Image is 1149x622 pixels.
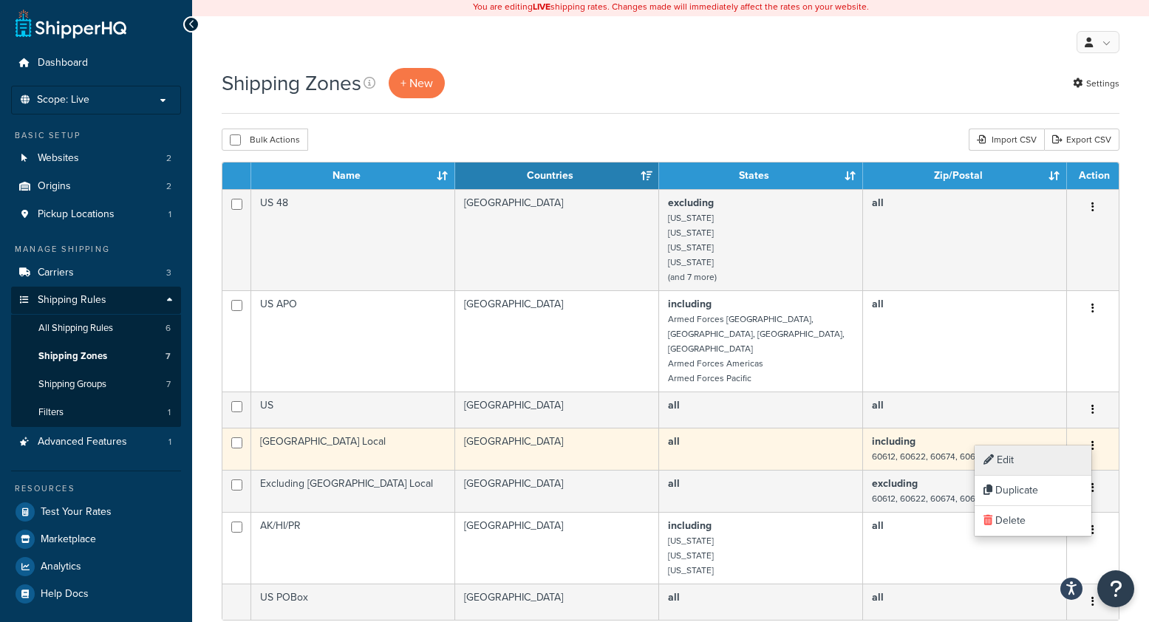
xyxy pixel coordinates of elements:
a: Shipping Rules [11,287,181,314]
b: all [668,476,680,491]
small: [US_STATE] [668,211,714,225]
li: Shipping Zones [11,343,181,370]
span: 6 [166,322,171,335]
td: [GEOGRAPHIC_DATA] [455,428,659,470]
small: 60612, 60622, 60674, 60624 (and 377 more) [872,450,1046,463]
a: Shipping Zones 7 [11,343,181,370]
span: 7 [166,350,171,363]
span: Shipping Groups [38,378,106,391]
small: [US_STATE] [668,564,714,577]
li: Shipping Groups [11,371,181,398]
li: Advanced Features [11,428,181,456]
td: [GEOGRAPHIC_DATA] [455,290,659,392]
a: Help Docs [11,581,181,607]
td: [GEOGRAPHIC_DATA] [455,392,659,428]
span: Advanced Features [38,436,127,448]
b: all [668,434,680,449]
small: Armed Forces Americas [668,357,763,370]
b: all [872,397,884,413]
span: Dashboard [38,57,88,69]
span: + New [400,75,433,92]
b: excluding [668,195,714,211]
th: Zip/Postal: activate to sort column ascending [863,163,1067,189]
span: Filters [38,406,64,419]
td: US APO [251,290,455,392]
span: 1 [168,208,171,221]
span: Marketplace [41,533,96,546]
small: (and 7 more) [668,270,717,284]
a: Marketplace [11,526,181,553]
a: All Shipping Rules 6 [11,315,181,342]
span: Pickup Locations [38,208,115,221]
td: [GEOGRAPHIC_DATA] Local [251,428,455,470]
li: Carriers [11,259,181,287]
span: Websites [38,152,79,165]
a: Advanced Features 1 [11,428,181,456]
b: all [872,195,884,211]
li: All Shipping Rules [11,315,181,342]
a: Shipping Groups 7 [11,371,181,398]
small: 60612, 60622, 60674, 60624 (and 377 more) [872,492,1046,505]
a: Pickup Locations 1 [11,201,181,228]
div: Basic Setup [11,129,181,142]
li: Pickup Locations [11,201,181,228]
span: Origins [38,180,71,193]
th: Name: activate to sort column ascending [251,163,455,189]
small: [US_STATE] [668,226,714,239]
a: Export CSV [1044,129,1119,151]
b: all [668,589,680,605]
button: Bulk Actions [222,129,308,151]
a: Edit [975,445,1091,476]
a: Test Your Rates [11,499,181,525]
th: Action [1067,163,1119,189]
a: Websites 2 [11,145,181,172]
a: Origins 2 [11,173,181,200]
li: Origins [11,173,181,200]
td: US [251,392,455,428]
span: 1 [168,436,171,448]
span: Help Docs [41,588,89,601]
td: Excluding [GEOGRAPHIC_DATA] Local [251,470,455,512]
a: Carriers 3 [11,259,181,287]
a: Settings [1073,73,1119,94]
span: Scope: Live [37,94,89,106]
div: Import CSV [969,129,1044,151]
td: AK/HI/PR [251,512,455,584]
b: excluding [872,476,918,491]
span: Shipping Zones [38,350,107,363]
span: 1 [168,406,171,419]
li: Filters [11,399,181,426]
td: US 48 [251,189,455,290]
a: Delete [975,506,1091,536]
li: Dashboard [11,49,181,77]
span: 2 [166,180,171,193]
span: 2 [166,152,171,165]
button: Open Resource Center [1097,570,1134,607]
span: 3 [166,267,171,279]
li: Shipping Rules [11,287,181,427]
small: [US_STATE] [668,534,714,547]
b: all [872,518,884,533]
span: Analytics [41,561,81,573]
a: + New [389,68,445,98]
td: [GEOGRAPHIC_DATA] [455,512,659,584]
a: Filters 1 [11,399,181,426]
h1: Shipping Zones [222,69,361,98]
span: Carriers [38,267,74,279]
b: all [872,296,884,312]
li: Websites [11,145,181,172]
a: ShipperHQ Home [16,9,126,38]
a: Analytics [11,553,181,580]
th: Countries: activate to sort column ascending [455,163,659,189]
td: [GEOGRAPHIC_DATA] [455,584,659,620]
a: Duplicate [975,476,1091,506]
b: all [668,397,680,413]
td: [GEOGRAPHIC_DATA] [455,189,659,290]
span: All Shipping Rules [38,322,113,335]
small: [US_STATE] [668,256,714,269]
div: Manage Shipping [11,243,181,256]
span: Test Your Rates [41,506,112,519]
